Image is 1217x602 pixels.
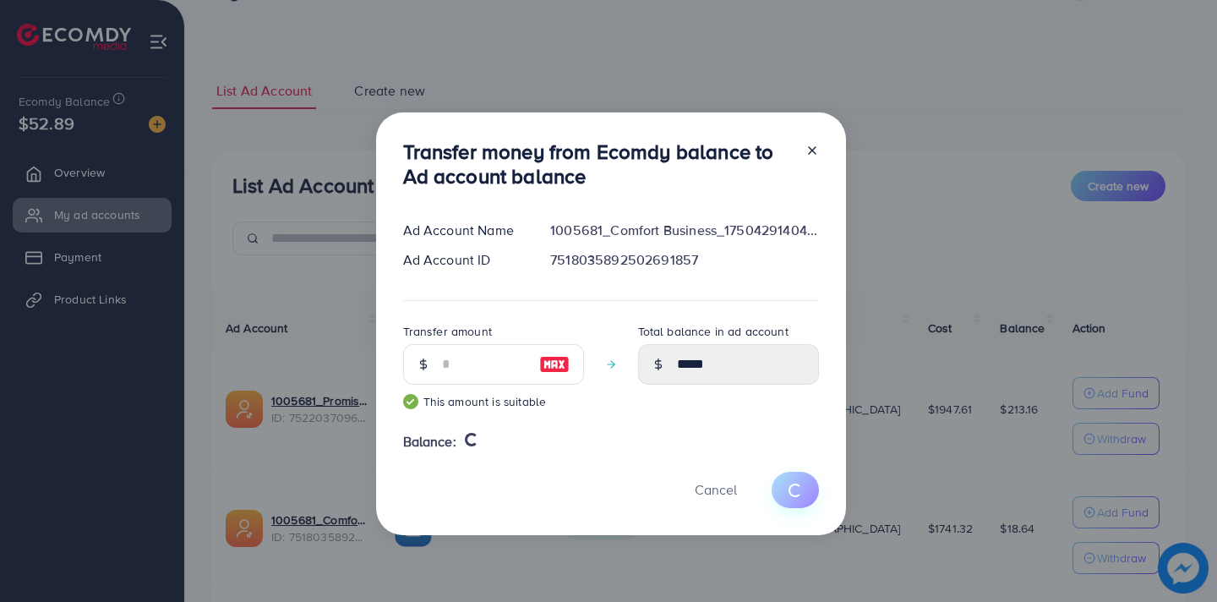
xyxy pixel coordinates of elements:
[403,394,418,409] img: guide
[537,221,832,240] div: 1005681_Comfort Business_1750429140479
[537,250,832,270] div: 7518035892502691857
[638,323,789,340] label: Total balance in ad account
[403,140,792,189] h3: Transfer money from Ecomdy balance to Ad account balance
[674,472,758,508] button: Cancel
[390,250,538,270] div: Ad Account ID
[403,393,584,410] small: This amount is suitable
[403,323,492,340] label: Transfer amount
[539,354,570,375] img: image
[695,480,737,499] span: Cancel
[403,432,456,451] span: Balance:
[390,221,538,240] div: Ad Account Name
